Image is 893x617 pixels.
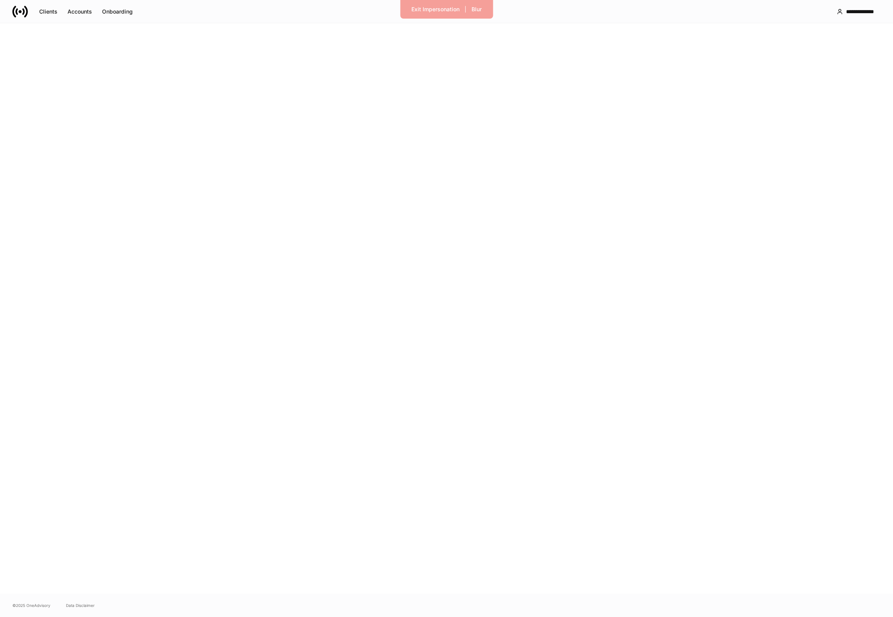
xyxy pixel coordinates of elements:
[34,5,62,18] button: Clients
[472,5,482,13] div: Blur
[102,8,133,16] div: Onboarding
[39,8,57,16] div: Clients
[66,602,95,608] a: Data Disclaimer
[466,3,487,16] button: Blur
[411,5,460,13] div: Exit Impersonation
[68,8,92,16] div: Accounts
[62,5,97,18] button: Accounts
[406,3,465,16] button: Exit Impersonation
[97,5,138,18] button: Onboarding
[12,602,50,608] span: © 2025 OneAdvisory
